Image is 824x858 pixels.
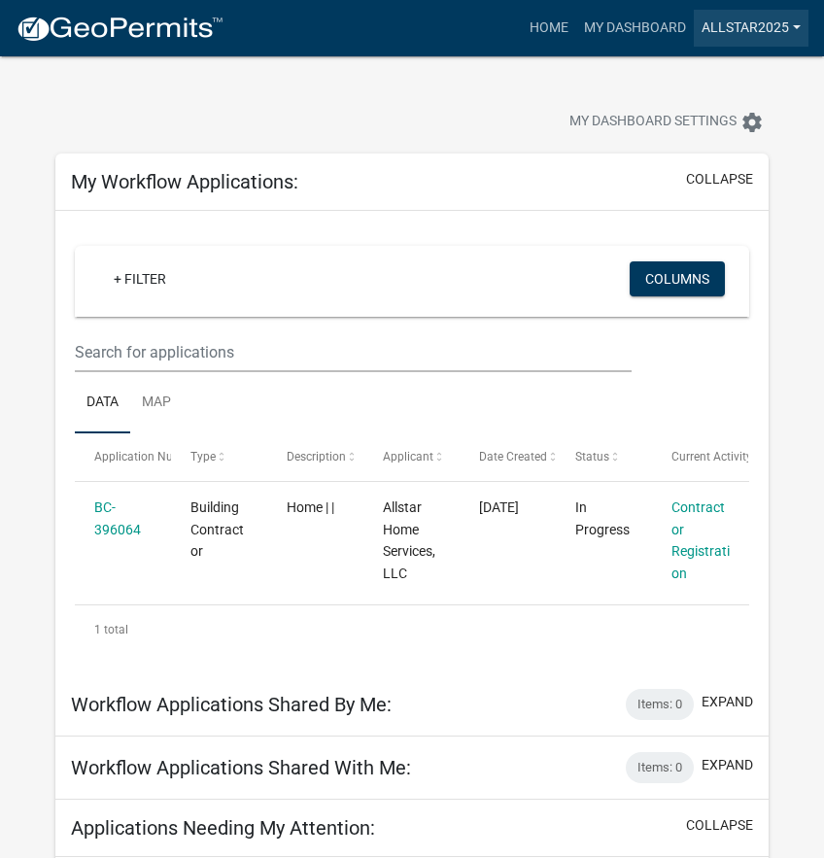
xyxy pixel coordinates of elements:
[575,450,609,463] span: Status
[626,752,694,783] div: Items: 0
[75,332,632,372] input: Search for applications
[383,450,433,463] span: Applicant
[94,499,141,537] a: BC-396064
[71,756,411,779] h5: Workflow Applications Shared With Me:
[479,499,519,515] span: 03/27/2025
[556,433,652,480] datatable-header-cell: Status
[190,450,216,463] span: Type
[363,433,460,480] datatable-header-cell: Applicant
[671,499,730,581] a: Contractor Registration
[575,499,630,537] span: In Progress
[71,816,375,840] h5: Applications Needing My Attention:
[75,372,130,434] a: Data
[267,433,363,480] datatable-header-cell: Description
[287,450,346,463] span: Description
[75,433,171,480] datatable-header-cell: Application Number
[740,111,764,134] i: settings
[671,450,752,463] span: Current Activity
[190,499,244,560] span: Building Contractor
[94,450,200,463] span: Application Number
[479,450,547,463] span: Date Created
[460,433,556,480] datatable-header-cell: Date Created
[702,692,753,712] button: expand
[686,815,753,836] button: collapse
[702,755,753,775] button: expand
[98,261,182,296] a: + Filter
[130,372,183,434] a: Map
[287,499,334,515] span: Home | |
[171,433,267,480] datatable-header-cell: Type
[383,499,435,581] span: Allstar Home Services, LLC
[694,10,808,47] a: allstar2025
[554,103,779,141] button: My Dashboard Settingssettings
[686,169,753,189] button: collapse
[71,170,298,193] h5: My Workflow Applications:
[71,693,392,716] h5: Workflow Applications Shared By Me:
[55,211,768,673] div: collapse
[626,689,694,720] div: Items: 0
[652,433,748,480] datatable-header-cell: Current Activity
[75,605,748,654] div: 1 total
[522,10,576,47] a: Home
[569,111,737,134] span: My Dashboard Settings
[630,261,725,296] button: Columns
[576,10,694,47] a: My Dashboard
